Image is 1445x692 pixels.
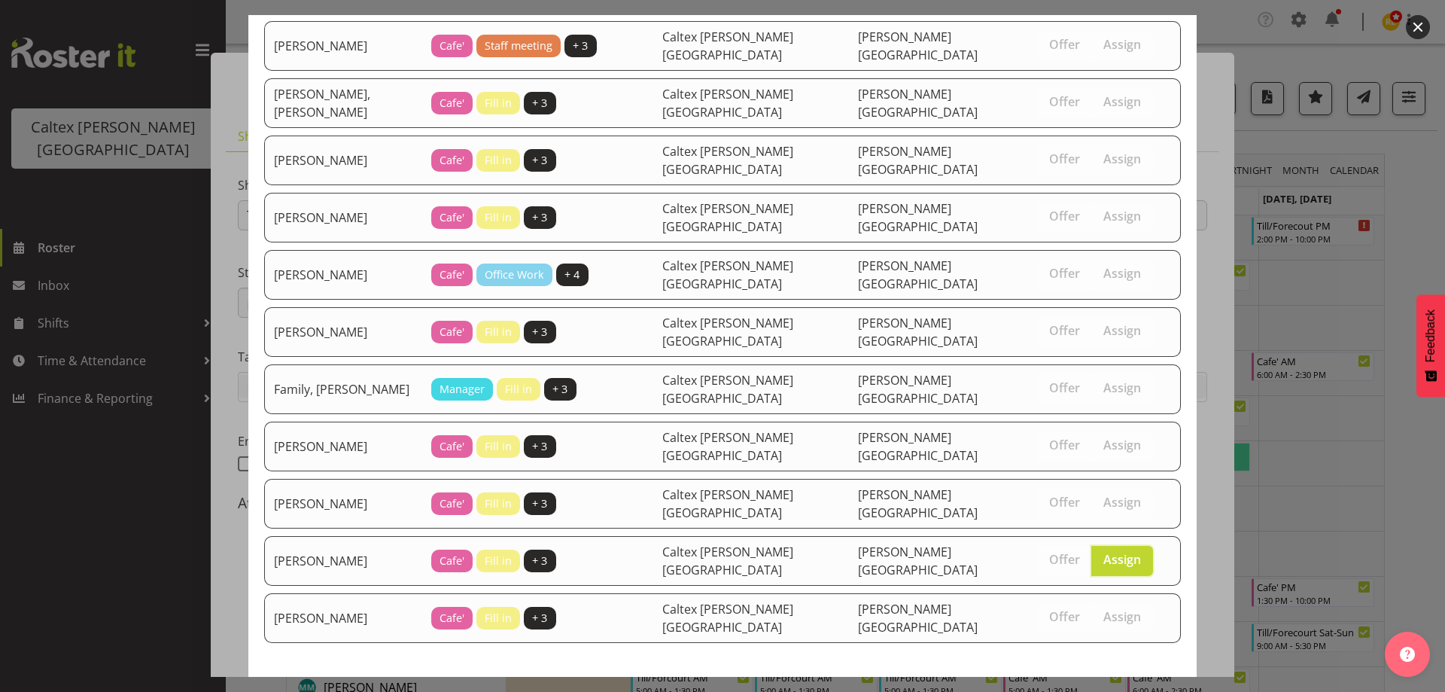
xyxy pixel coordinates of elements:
span: [PERSON_NAME][GEOGRAPHIC_DATA] [858,601,978,636]
span: Cafe' [440,209,464,226]
td: [PERSON_NAME] [264,536,422,586]
td: [PERSON_NAME] [264,250,422,300]
span: [PERSON_NAME][GEOGRAPHIC_DATA] [858,429,978,464]
span: + 3 [532,209,547,226]
span: Caltex [PERSON_NAME][GEOGRAPHIC_DATA] [662,315,793,349]
span: Fill in [485,438,512,455]
span: Offer [1049,151,1080,166]
span: Cafe' [440,495,464,512]
td: [PERSON_NAME] [264,136,422,185]
span: Offer [1049,552,1080,567]
span: Cafe' [440,438,464,455]
button: Feedback - Show survey [1416,294,1445,397]
span: [PERSON_NAME][GEOGRAPHIC_DATA] [858,486,978,521]
span: + 3 [532,495,547,512]
span: Cafe' [440,324,464,340]
span: Fill in [485,610,512,626]
span: + 3 [532,438,547,455]
span: Assign [1103,552,1141,567]
span: [PERSON_NAME][GEOGRAPHIC_DATA] [858,258,978,292]
span: Assign [1103,495,1141,510]
span: Fill in [505,381,532,398]
span: [PERSON_NAME][GEOGRAPHIC_DATA] [858,143,978,178]
span: Offer [1049,495,1080,510]
span: Cafe' [440,95,464,111]
span: [PERSON_NAME][GEOGRAPHIC_DATA] [858,86,978,120]
span: Caltex [PERSON_NAME][GEOGRAPHIC_DATA] [662,544,793,578]
span: + 3 [532,553,547,569]
span: Offer [1049,209,1080,224]
span: Fill in [485,152,512,169]
span: Cafe' [440,152,464,169]
span: Caltex [PERSON_NAME][GEOGRAPHIC_DATA] [662,86,793,120]
span: [PERSON_NAME][GEOGRAPHIC_DATA] [858,372,978,407]
span: Cafe' [440,553,464,569]
td: [PERSON_NAME] [264,21,422,71]
span: Assign [1103,437,1141,453]
td: [PERSON_NAME] [264,479,422,529]
span: Cafe' [440,267,464,283]
span: + 3 [532,95,547,111]
span: [PERSON_NAME][GEOGRAPHIC_DATA] [858,29,978,63]
span: [PERSON_NAME][GEOGRAPHIC_DATA] [858,544,978,578]
span: Assign [1103,609,1141,624]
img: help-xxl-2.png [1400,647,1415,662]
td: [PERSON_NAME] [264,307,422,357]
span: Offer [1049,437,1080,453]
td: [PERSON_NAME] [264,422,422,471]
span: + 3 [532,610,547,626]
span: Fill in [485,324,512,340]
td: [PERSON_NAME] [264,593,422,643]
span: Assign [1103,37,1141,52]
span: Fill in [485,209,512,226]
span: Caltex [PERSON_NAME][GEOGRAPHIC_DATA] [662,486,793,521]
span: Caltex [PERSON_NAME][GEOGRAPHIC_DATA] [662,601,793,636]
span: Offer [1049,380,1080,395]
td: [PERSON_NAME], [PERSON_NAME] [264,78,422,128]
span: Offer [1049,94,1080,109]
span: Offer [1049,266,1080,281]
td: [PERSON_NAME] [264,193,422,242]
span: [PERSON_NAME][GEOGRAPHIC_DATA] [858,315,978,349]
span: Offer [1049,37,1080,52]
span: + 3 [552,381,567,398]
span: + 4 [564,267,580,283]
span: Assign [1103,380,1141,395]
span: Assign [1103,266,1141,281]
span: Cafe' [440,610,464,626]
span: Office Work [485,267,544,283]
span: Caltex [PERSON_NAME][GEOGRAPHIC_DATA] [662,143,793,178]
span: Caltex [PERSON_NAME][GEOGRAPHIC_DATA] [662,429,793,464]
span: Feedback [1424,309,1437,362]
span: Assign [1103,209,1141,224]
span: + 3 [532,324,547,340]
span: Staff meeting [485,38,552,54]
span: Assign [1103,323,1141,338]
span: Caltex [PERSON_NAME][GEOGRAPHIC_DATA] [662,372,793,407]
span: + 3 [532,152,547,169]
span: Offer [1049,609,1080,624]
td: Family, [PERSON_NAME] [264,364,422,414]
span: Fill in [485,553,512,569]
span: Fill in [485,95,512,111]
span: Caltex [PERSON_NAME][GEOGRAPHIC_DATA] [662,200,793,235]
span: Fill in [485,495,512,512]
span: Assign [1103,94,1141,109]
span: Caltex [PERSON_NAME][GEOGRAPHIC_DATA] [662,29,793,63]
span: Manager [440,381,485,398]
span: Offer [1049,323,1080,338]
span: [PERSON_NAME][GEOGRAPHIC_DATA] [858,200,978,235]
span: Cafe' [440,38,464,54]
span: Assign [1103,151,1141,166]
span: Caltex [PERSON_NAME][GEOGRAPHIC_DATA] [662,258,793,292]
span: + 3 [573,38,588,54]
